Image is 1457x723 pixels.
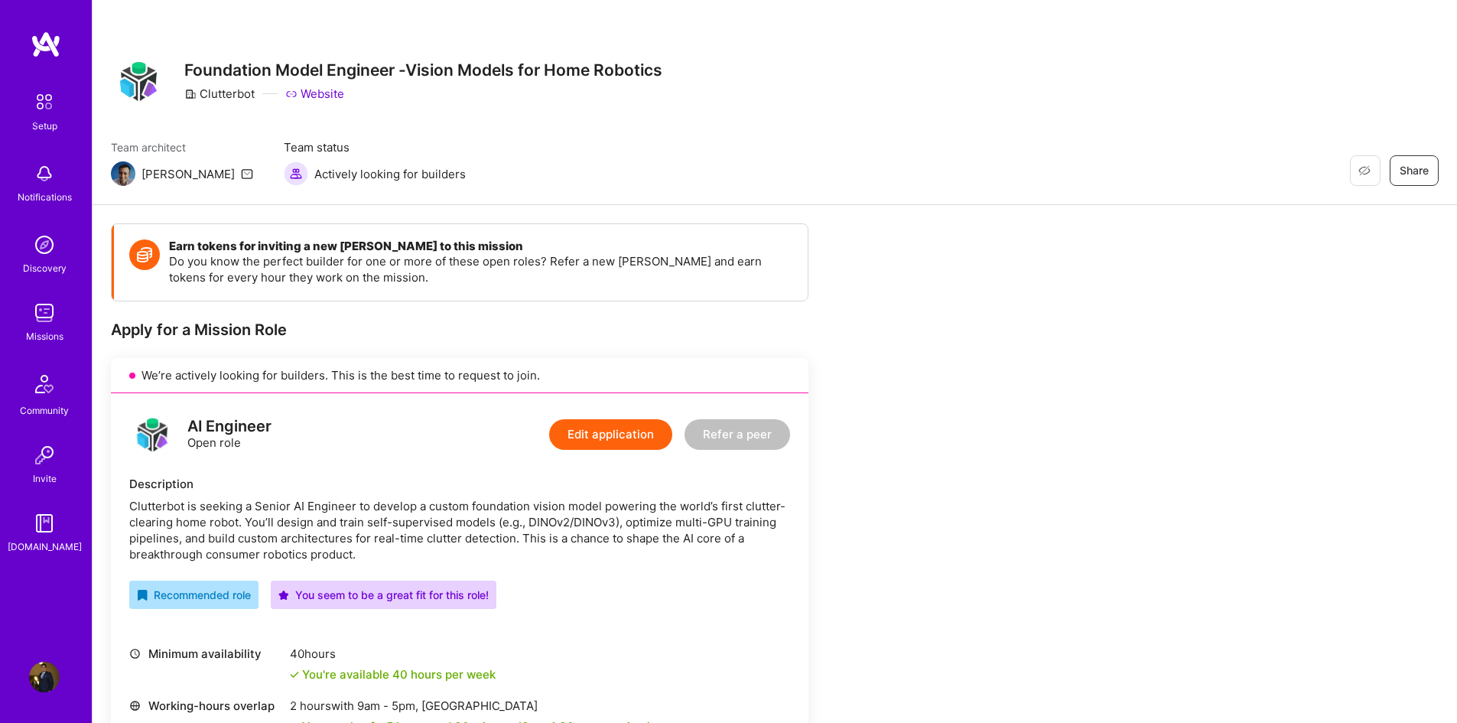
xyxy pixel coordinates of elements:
div: Missions [26,328,63,344]
img: Invite [29,440,60,471]
div: Working-hours overlap [129,698,282,714]
i: icon EyeClosed [1358,164,1371,177]
div: Clutterbot [184,86,255,102]
div: [DOMAIN_NAME] [8,539,82,555]
a: Website [285,86,344,102]
div: Clutterbot is seeking a Senior AI Engineer to develop a custom foundation vision model powering t... [129,498,790,562]
i: icon Clock [129,648,141,659]
span: 9am - 5pm , [354,699,421,713]
img: discovery [29,230,60,260]
div: Discovery [23,260,67,276]
div: Recommended role [137,587,251,603]
h3: Foundation Model Engineer -Vision Models for Home Robotics [184,60,662,80]
div: [PERSON_NAME] [141,166,235,182]
p: Do you know the perfect builder for one or more of these open roles? Refer a new [PERSON_NAME] an... [169,253,792,285]
div: Setup [32,118,57,134]
div: Apply for a Mission Role [111,320,808,340]
i: icon Mail [241,168,253,180]
div: You seem to be a great fit for this role! [278,587,489,603]
span: Actively looking for builders [314,166,466,182]
div: 40 hours [290,646,496,662]
div: Notifications [18,189,72,205]
div: Description [129,476,790,492]
img: Actively looking for builders [284,161,308,186]
img: Company Logo [111,54,166,109]
i: icon CompanyGray [184,88,197,100]
h4: Earn tokens for inviting a new [PERSON_NAME] to this mission [169,239,792,253]
img: guide book [29,508,60,539]
img: User Avatar [29,662,60,692]
span: Share [1400,163,1429,178]
img: setup [28,86,60,118]
div: 2 hours with [GEOGRAPHIC_DATA] [290,698,652,714]
img: bell [29,158,60,189]
div: You're available 40 hours per week [290,666,496,682]
div: Invite [33,471,57,487]
div: Community [20,402,69,418]
div: Minimum availability [129,646,282,662]
span: Team architect [111,139,253,155]
a: User Avatar [25,662,63,692]
img: logo [129,412,175,458]
div: We’re actively looking for builders. This is the best time to request to join. [111,358,808,393]
img: logo [31,31,61,58]
span: Team status [284,139,466,155]
button: Refer a peer [685,419,790,450]
i: icon Check [290,670,299,679]
img: Community [26,366,63,402]
button: Share [1390,155,1439,186]
i: icon World [129,700,141,712]
div: AI Engineer [187,418,272,435]
img: Token icon [129,239,160,270]
img: Team Architect [111,161,135,186]
i: icon PurpleStar [278,590,289,601]
img: teamwork [29,298,60,328]
div: Open role [187,418,272,451]
i: icon RecommendedBadge [137,590,148,601]
button: Edit application [549,419,672,450]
